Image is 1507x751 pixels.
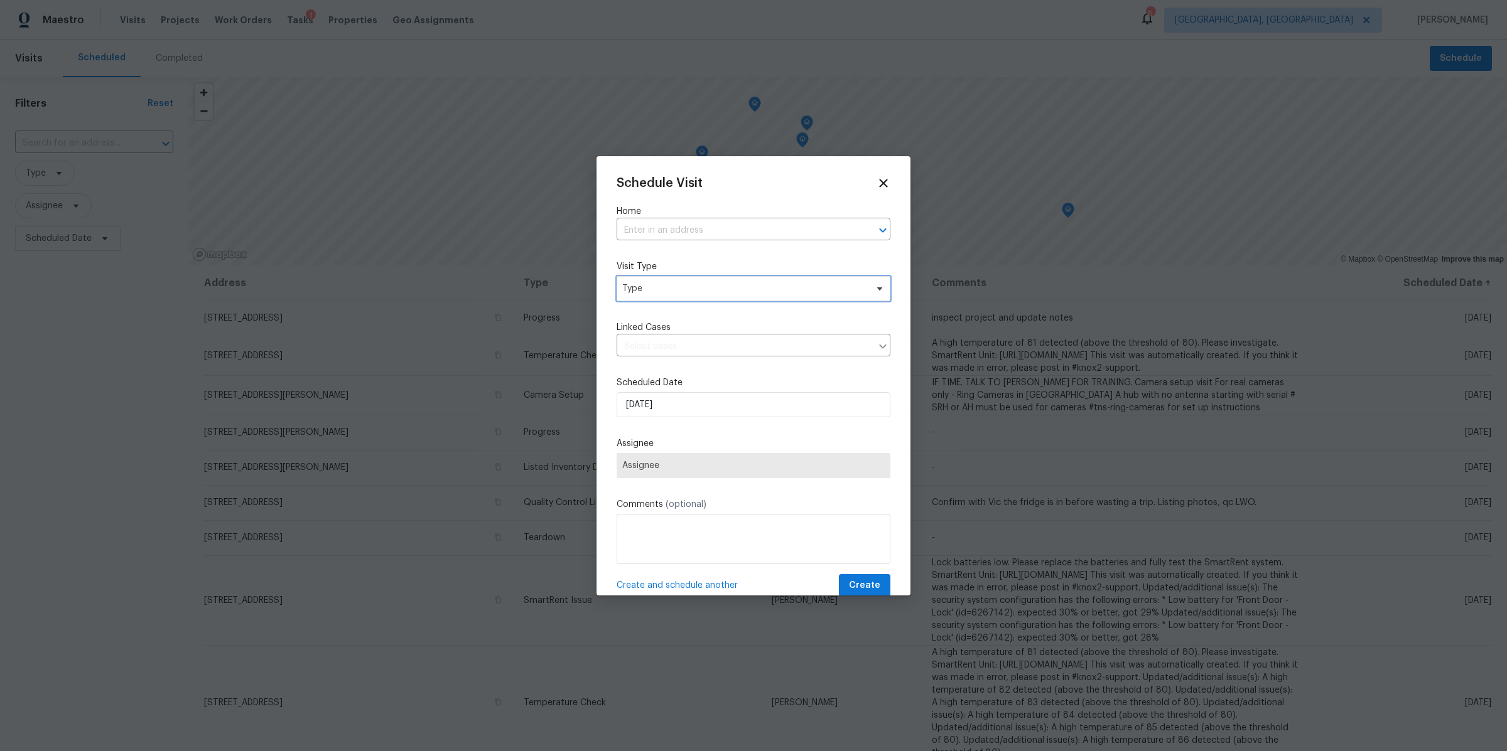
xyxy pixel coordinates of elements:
[617,498,890,511] label: Comments
[617,221,855,240] input: Enter in an address
[617,260,890,273] label: Visit Type
[617,337,872,356] input: Select cases
[617,392,890,417] input: M/D/YYYY
[617,437,890,450] label: Assignee
[874,221,892,239] button: Open
[617,205,890,218] label: Home
[839,574,890,597] button: Create
[622,461,885,471] span: Assignee
[877,176,890,190] span: Close
[849,578,880,594] span: Create
[617,579,738,592] span: Create and schedule another
[617,376,890,389] label: Scheduled Date
[666,500,706,509] span: (optional)
[622,282,867,295] span: Type
[617,321,671,334] span: Linked Cases
[617,177,703,189] span: Schedule Visit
